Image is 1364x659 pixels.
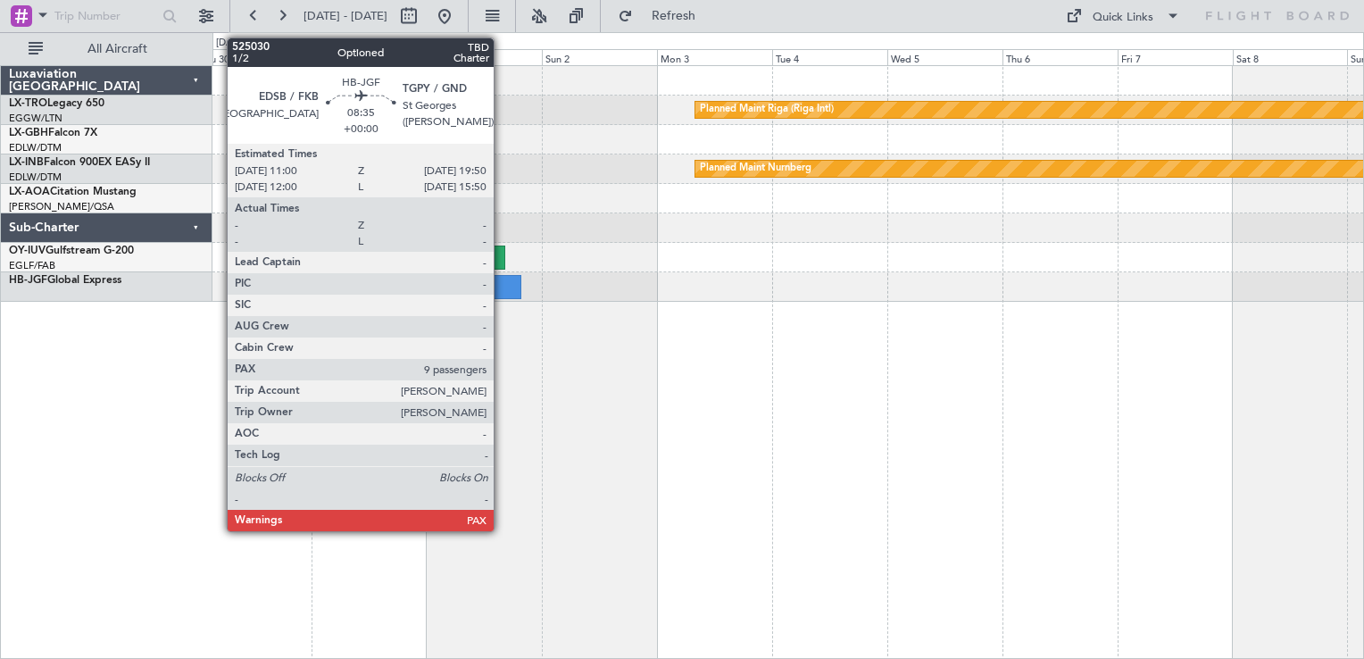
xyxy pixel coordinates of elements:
div: Sat 1 [427,49,542,65]
a: HB-JGFGlobal Express [9,275,121,286]
div: Fri 31 [312,49,427,65]
a: EGLF/FAB [9,259,55,272]
span: LX-AOA [9,187,50,197]
span: LX-INB [9,157,44,168]
a: EDLW/DTM [9,141,62,154]
a: EGGW/LTN [9,112,62,125]
a: LX-TROLegacy 650 [9,98,104,109]
span: Refresh [636,10,711,22]
button: Quick Links [1057,2,1189,30]
div: Mon 3 [657,49,772,65]
div: Thu 6 [1002,49,1118,65]
button: Refresh [610,2,717,30]
a: EDLW/DTM [9,171,62,184]
a: LX-INBFalcon 900EX EASy II [9,157,150,168]
div: [DATE] [429,36,460,51]
span: LX-TRO [9,98,47,109]
div: Planned Maint Nurnberg [700,155,811,182]
input: Trip Number [54,3,157,29]
div: Planned Maint Riga (Riga Intl) [700,96,834,123]
div: Sun 2 [542,49,657,65]
a: LX-AOACitation Mustang [9,187,137,197]
div: [DATE] [216,36,246,51]
span: HB-JGF [9,275,47,286]
div: Fri 7 [1118,49,1233,65]
span: [DATE] - [DATE] [304,8,387,24]
div: Quick Links [1093,9,1153,27]
a: LX-GBHFalcon 7X [9,128,97,138]
div: Tue 4 [772,49,887,65]
div: Thu 30 [196,49,312,65]
button: All Aircraft [20,35,194,63]
span: All Aircraft [46,43,188,55]
div: Wed 5 [887,49,1002,65]
span: LX-GBH [9,128,48,138]
div: Sat 8 [1233,49,1348,65]
span: OY-IUV [9,246,46,256]
a: OY-IUVGulfstream G-200 [9,246,134,256]
a: [PERSON_NAME]/QSA [9,200,114,213]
